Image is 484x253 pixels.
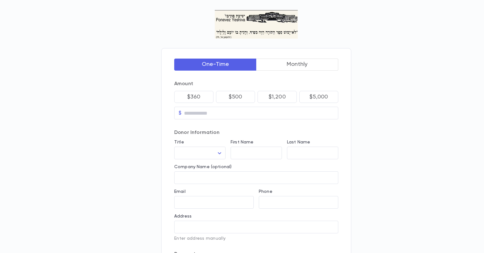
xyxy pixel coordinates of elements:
[174,81,338,87] p: Amount
[287,140,310,145] label: Last Name
[259,189,272,194] label: Phone
[256,59,339,71] button: Monthly
[174,140,184,145] label: Title
[174,91,213,103] button: $360
[174,236,338,241] p: Enter address manually
[174,189,186,194] label: Email
[215,10,298,39] img: Logo
[174,214,192,219] label: Address
[174,130,338,136] p: Donor Information
[229,94,242,100] p: $500
[216,91,255,103] button: $500
[258,91,297,103] button: $1,200
[174,147,226,159] div: ​
[174,164,232,169] label: Company Name (optional)
[187,94,201,100] p: $360
[231,140,253,145] label: First Name
[174,59,257,71] button: One-Time
[269,94,286,100] p: $1,200
[299,91,339,103] button: $5,000
[179,110,181,116] p: $
[309,94,328,100] p: $5,000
